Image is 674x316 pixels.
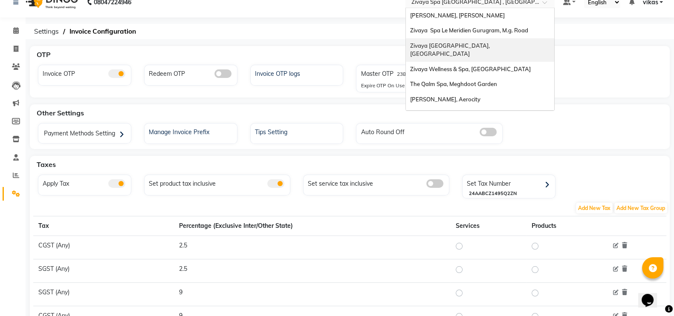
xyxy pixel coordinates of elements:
[410,96,480,103] span: [PERSON_NAME], Aerocity
[30,24,63,39] span: Settings
[405,8,555,111] ng-dropdown-panel: Options list
[33,259,174,282] td: SGST (Any)
[410,12,505,19] span: [PERSON_NAME], [PERSON_NAME]
[575,204,613,212] a: Add New Tax
[638,282,665,307] iframe: chat widget
[253,67,343,78] div: Invoice OTP logs
[147,177,290,188] div: Set product tax inclusive
[65,24,140,39] span: Invoice Configuration
[410,66,531,72] span: Zivaya Wellness & Spa, [GEOGRAPHIC_DATA]
[526,216,605,236] th: Products
[576,203,613,213] span: Add New Tax
[145,126,237,137] a: Manage Invoice Prefix
[451,216,526,236] th: Services
[253,126,343,137] div: Tips Setting
[359,126,502,137] div: Auto Round Off
[361,82,404,90] div: Expire OTP On Use
[33,282,174,306] td: SGST (Any)
[396,70,408,78] label: 2385
[410,42,492,57] span: Zivaya [GEOGRAPHIC_DATA], [GEOGRAPHIC_DATA]
[174,259,451,282] td: 2.5
[40,177,131,188] div: Apply Tax
[465,177,555,190] div: Set Tax Number
[410,80,497,87] span: The Qalm Spa, Meghdoot Garden
[614,203,667,213] span: Add New Tax Group
[410,27,528,34] span: Zivaya Spa Le Meridien Gurugram, M.g. Road
[147,126,237,137] div: Manage Invoice Prefix
[174,282,451,306] td: 9
[251,126,343,137] a: Tips Setting
[174,236,451,259] td: 2.5
[147,67,237,78] div: Redeem OTP
[33,236,174,259] td: CGST (Any)
[40,67,131,78] div: Invoice OTP
[40,126,131,143] div: Payment Methods Setting
[306,177,449,188] div: Set service tax inclusive
[613,204,668,212] a: Add New Tax Group
[469,190,555,197] div: 24AABCZ1495Q2ZN
[174,216,451,236] th: Percentage (Exclusive Inter/Other State)
[251,67,343,78] a: Invoice OTP logs
[33,216,174,236] th: Tax
[361,69,393,78] label: Master OTP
